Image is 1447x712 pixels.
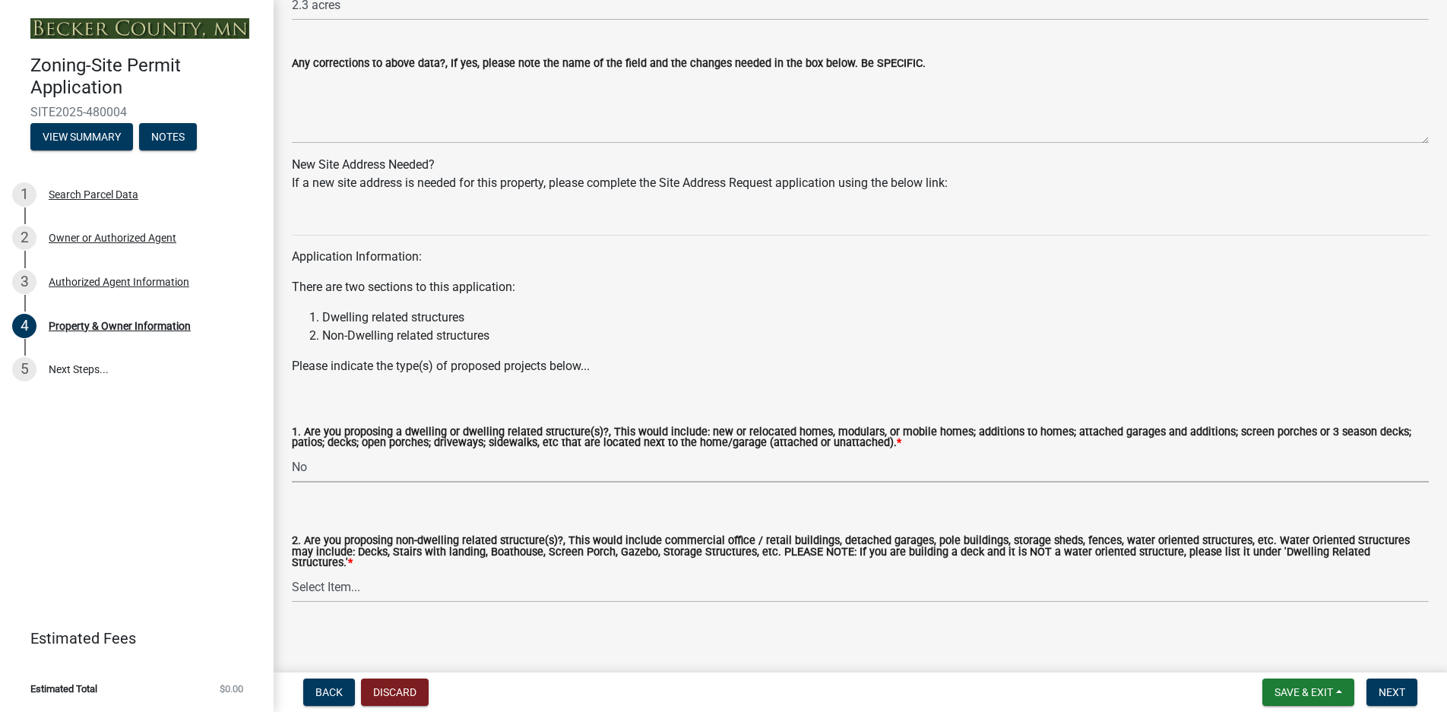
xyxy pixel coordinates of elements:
div: Property & Owner Information [49,321,191,331]
div: New Site Address Needed? [292,156,1429,192]
p: Please indicate the type(s) of proposed projects below... [292,357,1429,375]
div: If a new site address is needed for this property, please complete the Site Address Request appli... [292,174,1429,192]
div: Owner or Authorized Agent [49,233,176,243]
button: Discard [361,679,429,706]
button: Notes [139,123,197,150]
span: Estimated Total [30,684,97,694]
div: Authorized Agent Information [49,277,189,287]
li: Dwelling related structures [322,309,1429,327]
button: View Summary [30,123,133,150]
div: 5 [12,357,36,381]
span: Next [1379,686,1405,698]
span: $0.00 [220,684,243,694]
div: 4 [12,314,36,338]
p: Application Information: [292,248,1429,266]
label: Any corrections to above data?, If yes, please note the name of the field and the changes needed ... [292,59,926,69]
button: Save & Exit [1262,679,1354,706]
div: 3 [12,270,36,294]
h4: Zoning-Site Permit Application [30,55,261,99]
span: Back [315,686,343,698]
span: Save & Exit [1274,686,1333,698]
wm-modal-confirm: Notes [139,131,197,144]
li: Non-Dwelling related structures [322,327,1429,345]
div: Search Parcel Data [49,189,138,200]
button: Next [1366,679,1417,706]
button: Back [303,679,355,706]
span: SITE2025-480004 [30,105,243,119]
label: 1. Are you proposing a dwelling or dwelling related structure(s)?, This would include: new or rel... [292,427,1429,449]
wm-modal-confirm: Summary [30,131,133,144]
img: Becker County, Minnesota [30,18,249,39]
p: There are two sections to this application: [292,278,1429,296]
div: 1 [12,182,36,207]
label: 2. Are you proposing non-dwelling related structure(s)?, This would include commercial office / r... [292,536,1429,568]
a: Estimated Fees [12,623,249,653]
div: 2 [12,226,36,250]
